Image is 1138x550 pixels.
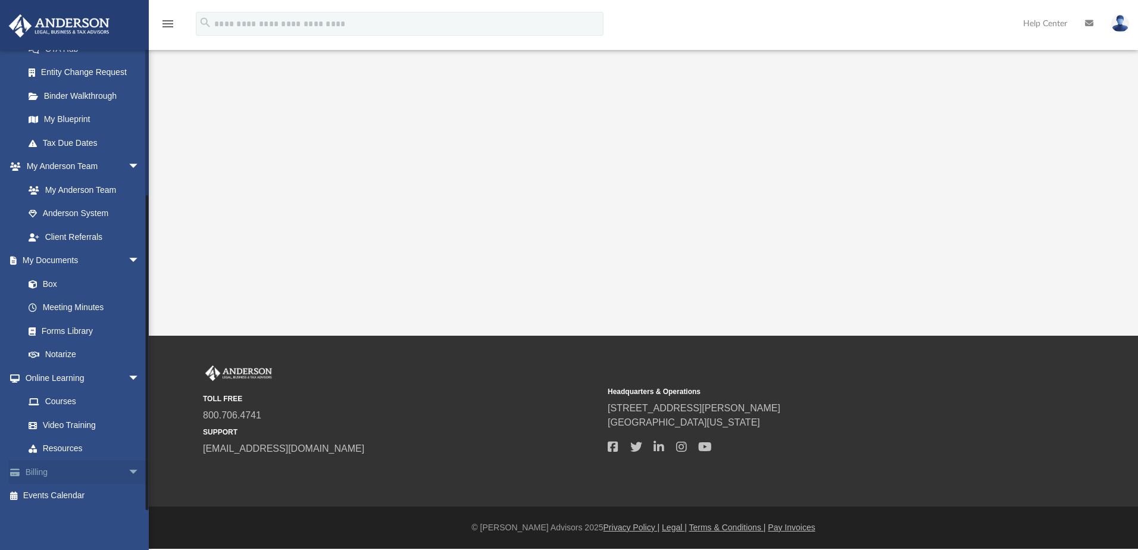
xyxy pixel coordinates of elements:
a: My Anderson Team [17,178,146,202]
img: Anderson Advisors Platinum Portal [203,365,274,381]
a: Notarize [17,343,152,367]
a: [GEOGRAPHIC_DATA][US_STATE] [608,417,760,427]
a: Forms Library [17,319,146,343]
a: Binder Walkthrough [17,84,158,108]
a: Events Calendar [8,484,158,508]
small: Headquarters & Operations [608,386,1004,397]
span: arrow_drop_down [128,249,152,273]
a: 800.706.4741 [203,410,261,420]
a: Box [17,272,146,296]
div: © [PERSON_NAME] Advisors 2025 [149,521,1138,534]
a: Billingarrow_drop_down [8,460,158,484]
a: Resources [17,437,152,461]
a: Video Training [17,413,146,437]
a: My Blueprint [17,108,152,132]
a: Meeting Minutes [17,296,152,320]
img: User Pic [1111,15,1129,32]
a: Legal | [662,523,687,532]
span: arrow_drop_down [128,460,152,485]
a: Courses [17,390,152,414]
small: SUPPORT [203,427,599,437]
img: Anderson Advisors Platinum Portal [5,14,113,37]
a: Client Referrals [17,225,152,249]
a: Terms & Conditions | [689,523,766,532]
a: My Anderson Teamarrow_drop_down [8,155,152,179]
span: arrow_drop_down [128,366,152,390]
a: Anderson System [17,202,152,226]
a: menu [161,23,175,31]
a: [EMAIL_ADDRESS][DOMAIN_NAME] [203,443,364,454]
small: TOLL FREE [203,393,599,404]
a: Pay Invoices [768,523,815,532]
a: Tax Due Dates [17,131,158,155]
a: Entity Change Request [17,61,158,85]
a: Privacy Policy | [604,523,660,532]
i: search [199,16,212,29]
span: arrow_drop_down [128,155,152,179]
a: [STREET_ADDRESS][PERSON_NAME] [608,403,780,413]
i: menu [161,17,175,31]
a: My Documentsarrow_drop_down [8,249,152,273]
a: Online Learningarrow_drop_down [8,366,152,390]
